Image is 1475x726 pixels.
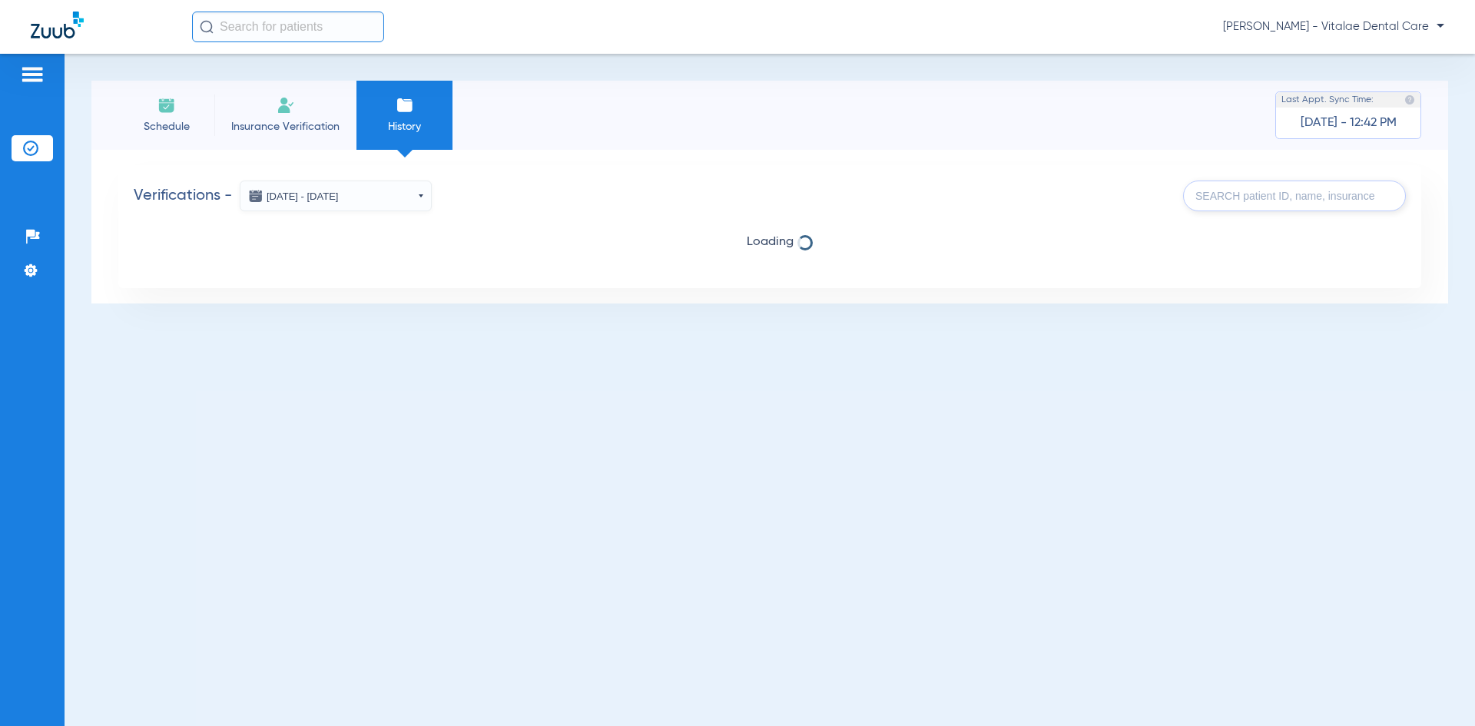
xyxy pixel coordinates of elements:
img: Schedule [157,96,176,114]
span: [PERSON_NAME] - Vitalae Dental Care [1223,19,1444,35]
span: History [368,119,441,134]
span: Loading [134,234,1406,250]
img: hamburger-icon [20,65,45,84]
img: Zuub Logo [31,12,84,38]
img: History [396,96,414,114]
img: Search Icon [200,20,214,34]
iframe: Chat Widget [1131,108,1475,726]
button: [DATE] - [DATE] [240,181,432,211]
span: Schedule [130,119,203,134]
img: Manual Insurance Verification [277,96,295,114]
h2: Verifications - [134,181,432,211]
img: date icon [248,188,264,204]
span: Insurance Verification [226,119,345,134]
input: Search for patients [192,12,384,42]
span: Last Appt. Sync Time: [1281,92,1374,108]
img: last sync help info [1404,94,1415,105]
